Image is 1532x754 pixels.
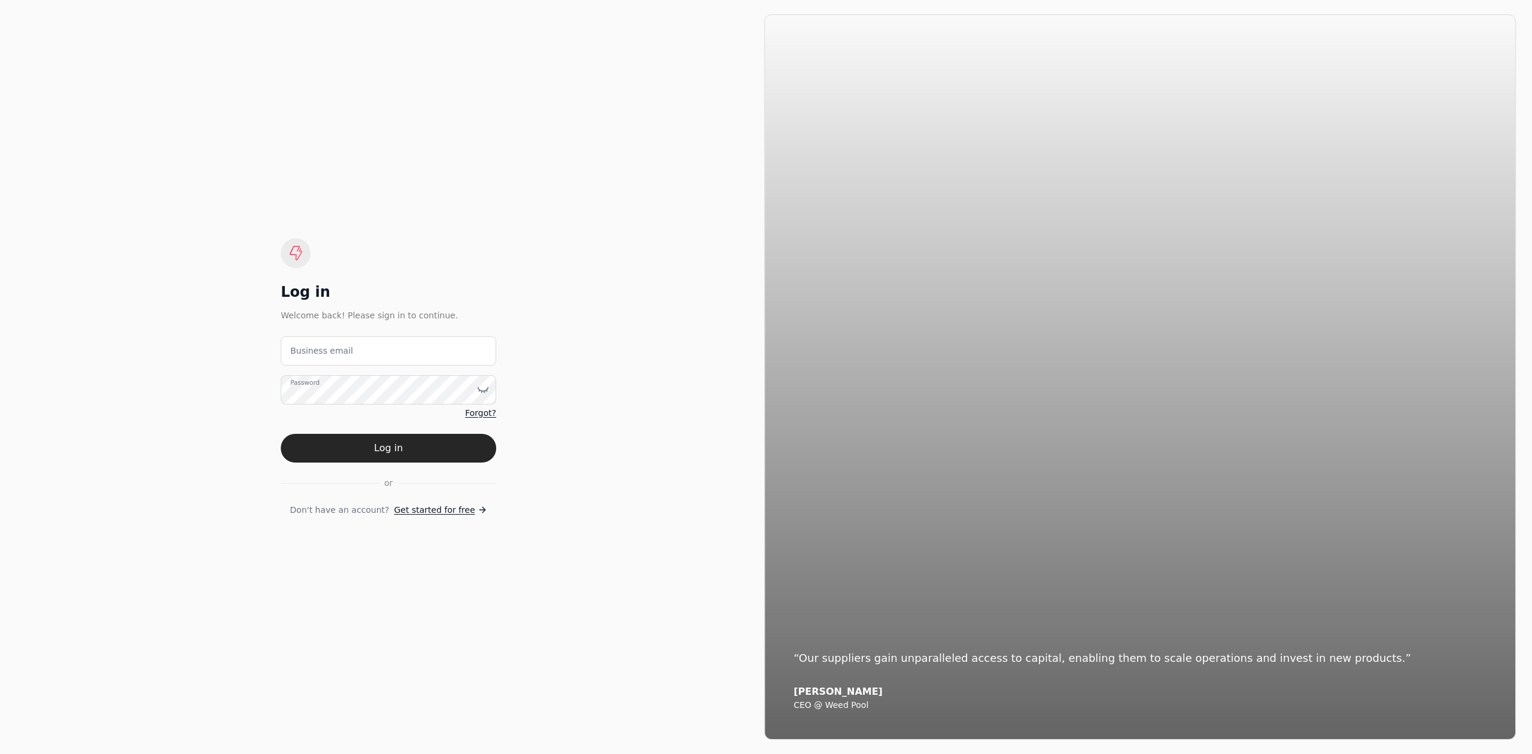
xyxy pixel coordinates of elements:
[281,434,496,463] button: Log in
[281,282,496,302] div: Log in
[384,477,393,490] span: or
[794,686,1487,698] div: [PERSON_NAME]
[281,309,496,322] div: Welcome back! Please sign in to continue.
[290,504,390,516] span: Don't have an account?
[290,345,353,357] label: Business email
[394,504,487,516] a: Get started for free
[394,504,475,516] span: Get started for free
[465,407,496,419] a: Forgot?
[794,700,1487,711] div: CEO @ Weed Pool
[794,650,1487,667] div: “Our suppliers gain unparalleled access to capital, enabling them to scale operations and invest ...
[290,378,320,387] label: Password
